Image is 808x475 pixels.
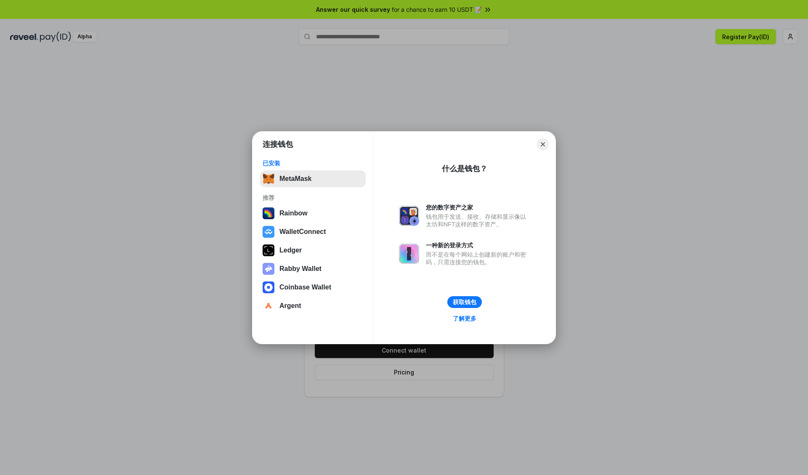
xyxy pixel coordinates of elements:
[263,226,274,238] img: svg+xml,%3Csvg%20width%3D%2228%22%20height%3D%2228%22%20viewBox%3D%220%200%2028%2028%22%20fill%3D...
[453,298,476,306] div: 获取钱包
[426,251,530,266] div: 而不是在每个网站上创建新的账户和密码，只需连接您的钱包。
[399,206,419,226] img: svg+xml,%3Csvg%20xmlns%3D%22http%3A%2F%2Fwww.w3.org%2F2000%2Fsvg%22%20fill%3D%22none%22%20viewBox...
[263,173,274,185] img: svg+xml,%3Csvg%20fill%3D%22none%22%20height%3D%2233%22%20viewBox%3D%220%200%2035%2033%22%20width%...
[260,170,366,187] button: MetaMask
[263,300,274,312] img: svg+xml,%3Csvg%20width%3D%2228%22%20height%3D%2228%22%20viewBox%3D%220%200%2028%2028%22%20fill%3D...
[260,260,366,277] button: Rabby Wallet
[448,313,481,324] a: 了解更多
[279,284,331,291] div: Coinbase Wallet
[263,207,274,219] img: svg+xml,%3Csvg%20width%3D%22120%22%20height%3D%22120%22%20viewBox%3D%220%200%20120%20120%22%20fil...
[260,242,366,259] button: Ledger
[263,244,274,256] img: svg+xml,%3Csvg%20xmlns%3D%22http%3A%2F%2Fwww.w3.org%2F2000%2Fsvg%22%20width%3D%2228%22%20height%3...
[426,241,530,249] div: 一种新的登录方式
[279,175,311,183] div: MetaMask
[260,223,366,240] button: WalletConnect
[279,302,301,310] div: Argent
[447,296,482,308] button: 获取钱包
[260,297,366,314] button: Argent
[426,213,530,228] div: 钱包用于发送、接收、存储和显示像以太坊和NFT这样的数字资产。
[260,279,366,296] button: Coinbase Wallet
[263,194,363,202] div: 推荐
[442,164,487,174] div: 什么是钱包？
[279,265,322,273] div: Rabby Wallet
[263,139,293,149] h1: 连接钱包
[260,205,366,222] button: Rainbow
[263,263,274,275] img: svg+xml,%3Csvg%20xmlns%3D%22http%3A%2F%2Fwww.w3.org%2F2000%2Fsvg%22%20fill%3D%22none%22%20viewBox...
[279,247,302,254] div: Ledger
[263,281,274,293] img: svg+xml,%3Csvg%20width%3D%2228%22%20height%3D%2228%22%20viewBox%3D%220%200%2028%2028%22%20fill%3D...
[279,228,326,236] div: WalletConnect
[453,315,476,322] div: 了解更多
[537,138,549,150] button: Close
[279,210,308,217] div: Rainbow
[426,204,530,211] div: 您的数字资产之家
[399,244,419,264] img: svg+xml,%3Csvg%20xmlns%3D%22http%3A%2F%2Fwww.w3.org%2F2000%2Fsvg%22%20fill%3D%22none%22%20viewBox...
[263,159,363,167] div: 已安装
